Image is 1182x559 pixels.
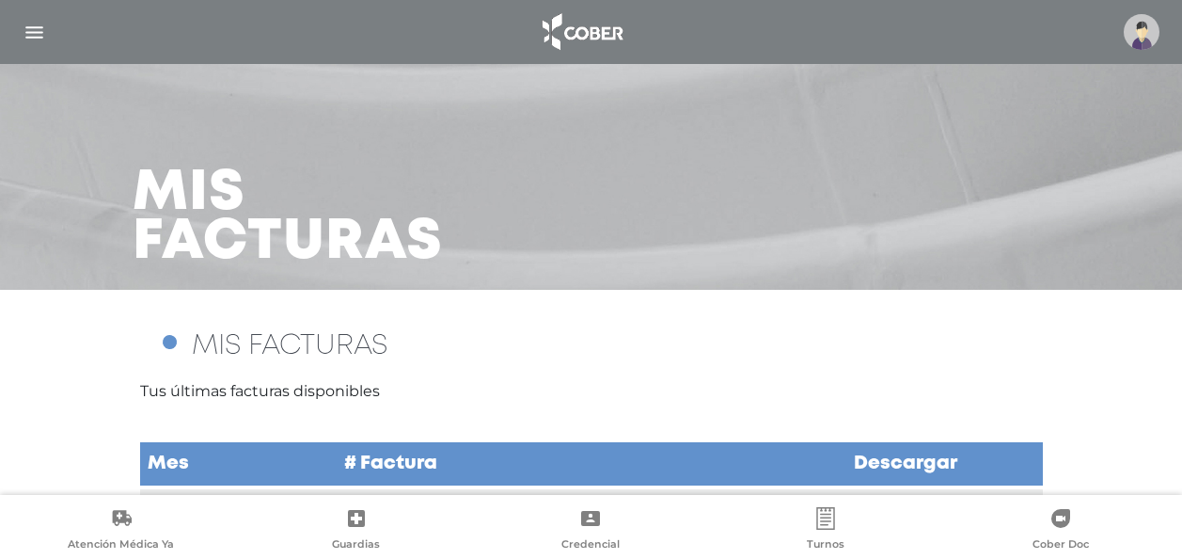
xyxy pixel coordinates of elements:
img: profile-placeholder.svg [1124,14,1159,50]
h3: Mis facturas [133,169,443,267]
a: Atención Médica Ya [4,507,239,555]
span: Cober Doc [1032,537,1089,554]
span: Credencial [561,537,620,554]
td: Descargar [769,441,1042,487]
p: Tus últimas facturas disponibles [140,380,1043,403]
a: Credencial [474,507,709,555]
td: Mes [140,441,337,487]
a: Cober Doc [943,507,1178,555]
img: Cober_menu-lines-white.svg [23,21,46,44]
td: # Factura [337,441,769,487]
a: Guardias [239,507,474,555]
a: Turnos [708,507,943,555]
span: Turnos [807,537,844,554]
span: Atención Médica Ya [68,537,174,554]
span: Guardias [332,537,380,554]
td: 2025-07 [140,487,337,531]
td: FCB0005-00470140 [337,487,769,531]
img: logo_cober_home-white.png [532,9,631,55]
span: MIS FACTURAS [192,333,387,359]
